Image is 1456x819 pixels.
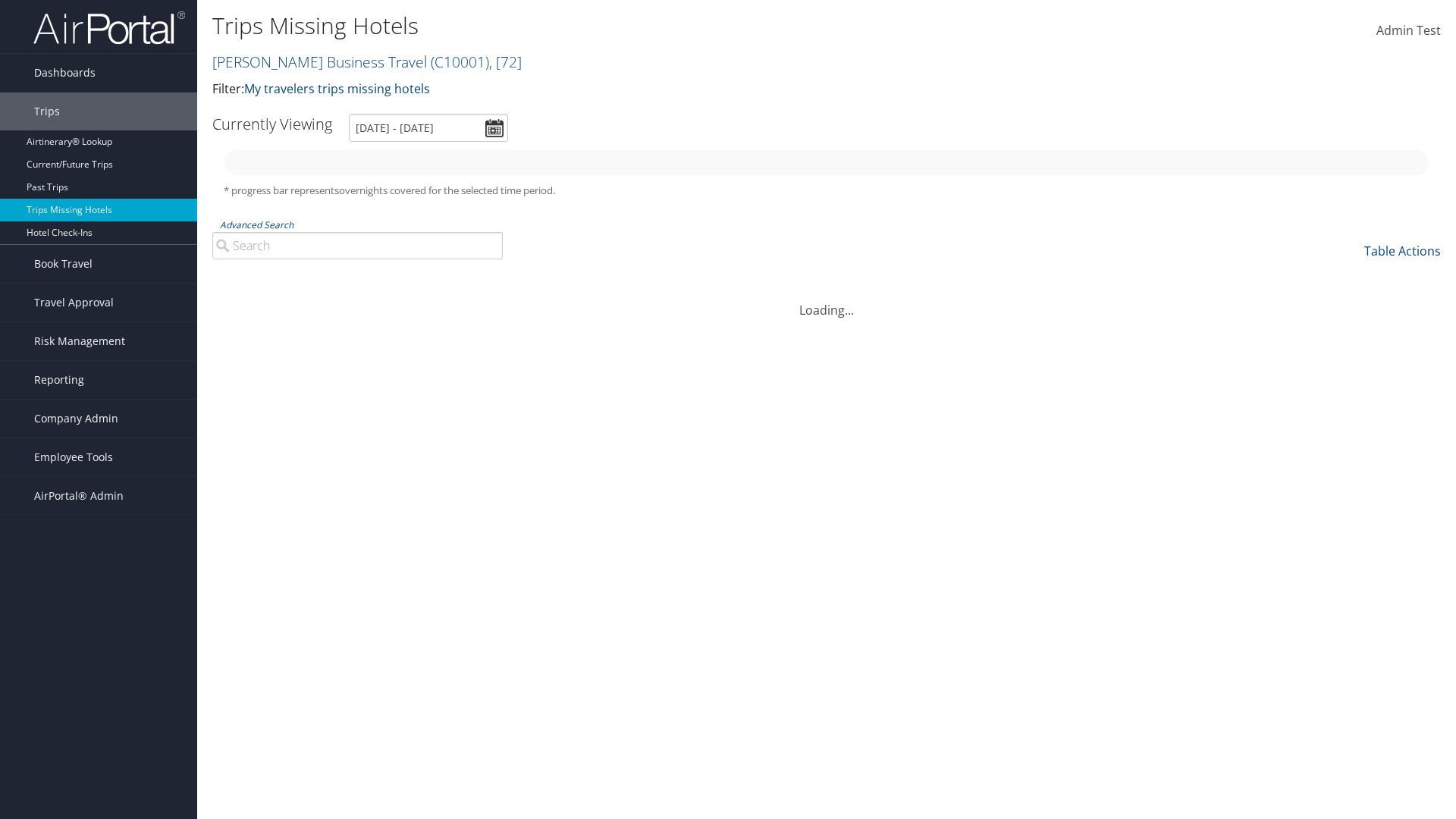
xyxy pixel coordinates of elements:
[34,322,125,360] span: Risk Management
[212,114,332,134] h3: Currently Viewing
[1364,243,1441,259] a: Table Actions
[212,10,1031,42] h1: Trips Missing Hotels
[34,54,96,92] span: Dashboards
[1376,22,1441,39] span: Admin Test
[224,184,1429,198] h5: * progress bar represents overnights covered for the selected time period.
[431,52,489,72] span: ( C10001 )
[212,80,1031,99] p: Filter:
[34,438,113,476] span: Employee Tools
[244,80,430,97] a: My travelers trips missing hotels
[212,232,503,259] input: Advanced Search
[34,477,124,515] span: AirPortal® Admin
[34,284,114,322] span: Travel Approval
[34,93,60,130] span: Trips
[349,114,508,142] input: [DATE] - [DATE]
[1376,8,1441,55] a: Admin Test
[34,400,118,438] span: Company Admin
[212,283,1441,319] div: Loading...
[34,245,93,283] span: Book Travel
[489,52,522,72] span: , [ 72 ]
[34,361,84,399] span: Reporting
[220,218,293,231] a: Advanced Search
[33,10,185,45] img: airportal-logo.png
[212,52,522,72] a: [PERSON_NAME] Business Travel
